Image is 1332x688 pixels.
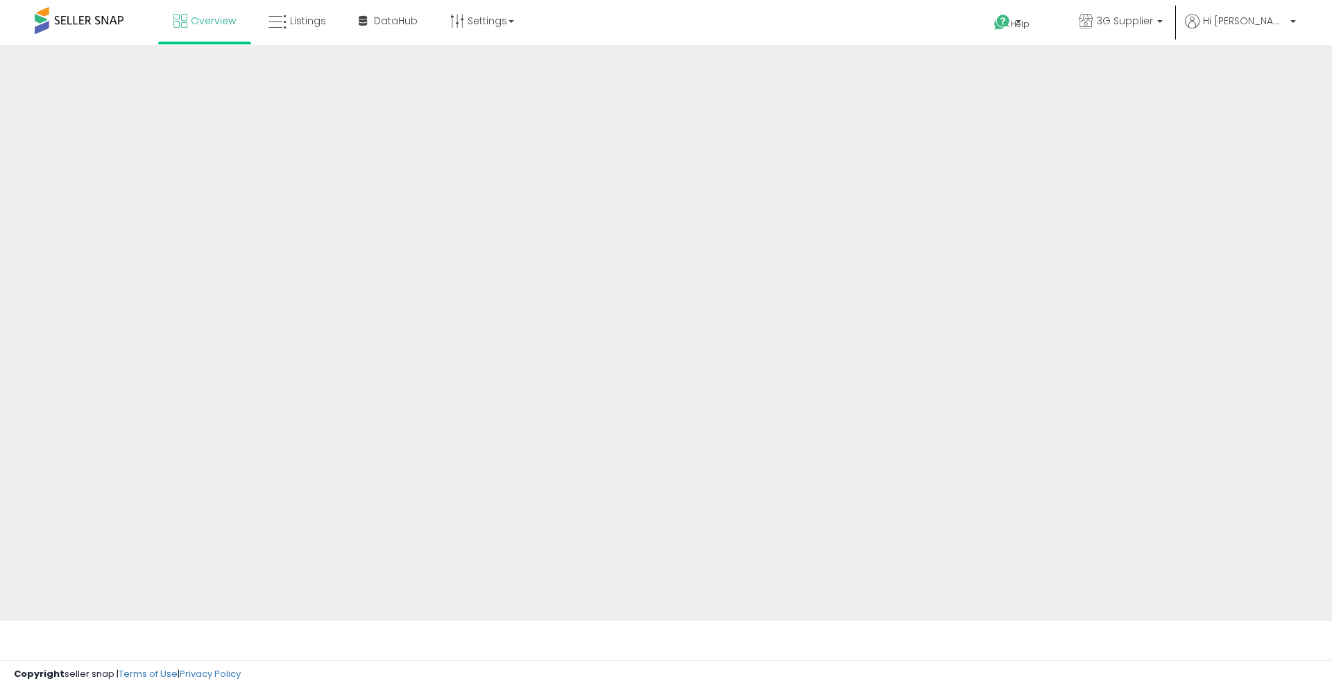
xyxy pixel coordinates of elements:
[1011,18,1030,30] span: Help
[983,3,1057,45] a: Help
[1203,14,1286,28] span: Hi [PERSON_NAME]
[290,14,326,28] span: Listings
[993,14,1011,31] i: Get Help
[374,14,418,28] span: DataHub
[1097,14,1153,28] span: 3G Supplier
[191,14,236,28] span: Overview
[1185,14,1296,45] a: Hi [PERSON_NAME]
